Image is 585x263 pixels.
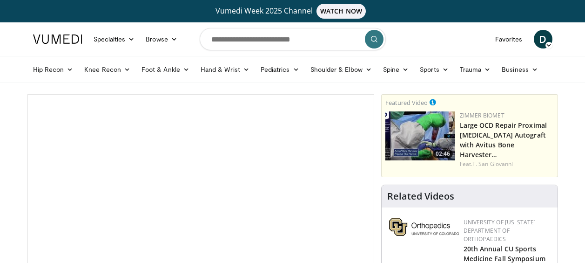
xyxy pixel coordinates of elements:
a: Business [496,60,544,79]
a: D [534,30,552,48]
a: Sports [414,60,454,79]
a: Browse [140,30,183,48]
a: Vumedi Week 2025 ChannelWATCH NOW [34,4,551,19]
a: Zimmer Biomet [460,111,504,119]
a: Foot & Ankle [136,60,195,79]
span: WATCH NOW [316,4,366,19]
img: VuMedi Logo [33,35,82,44]
a: Specialties [88,30,141,48]
a: Hand & Wrist [195,60,255,79]
a: Large OCD Repair Proximal [MEDICAL_DATA] Autograft with Avitus Bone Harvester… [460,121,547,159]
a: Pediatrics [255,60,305,79]
a: T. San Giovanni [472,160,513,168]
a: 02:46 [385,111,455,160]
a: 20th Annual CU Sports Medicine Fall Symposium [464,244,545,263]
a: Spine [377,60,414,79]
a: Knee Recon [79,60,136,79]
a: Shoulder & Elbow [305,60,377,79]
img: 355603a8-37da-49b6-856f-e00d7e9307d3.png.150x105_q85_autocrop_double_scale_upscale_version-0.2.png [389,218,459,236]
h4: Related Videos [387,191,454,202]
a: University of [US_STATE] Department of Orthopaedics [464,218,536,243]
div: Feat. [460,160,554,168]
img: a4fc9e3b-29e5-479a-a4d0-450a2184c01c.150x105_q85_crop-smart_upscale.jpg [385,111,455,160]
a: Trauma [454,60,497,79]
input: Search topics, interventions [200,28,386,50]
a: Hip Recon [27,60,79,79]
span: 02:46 [433,150,453,158]
a: Favorites [490,30,528,48]
small: Featured Video [385,98,428,107]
